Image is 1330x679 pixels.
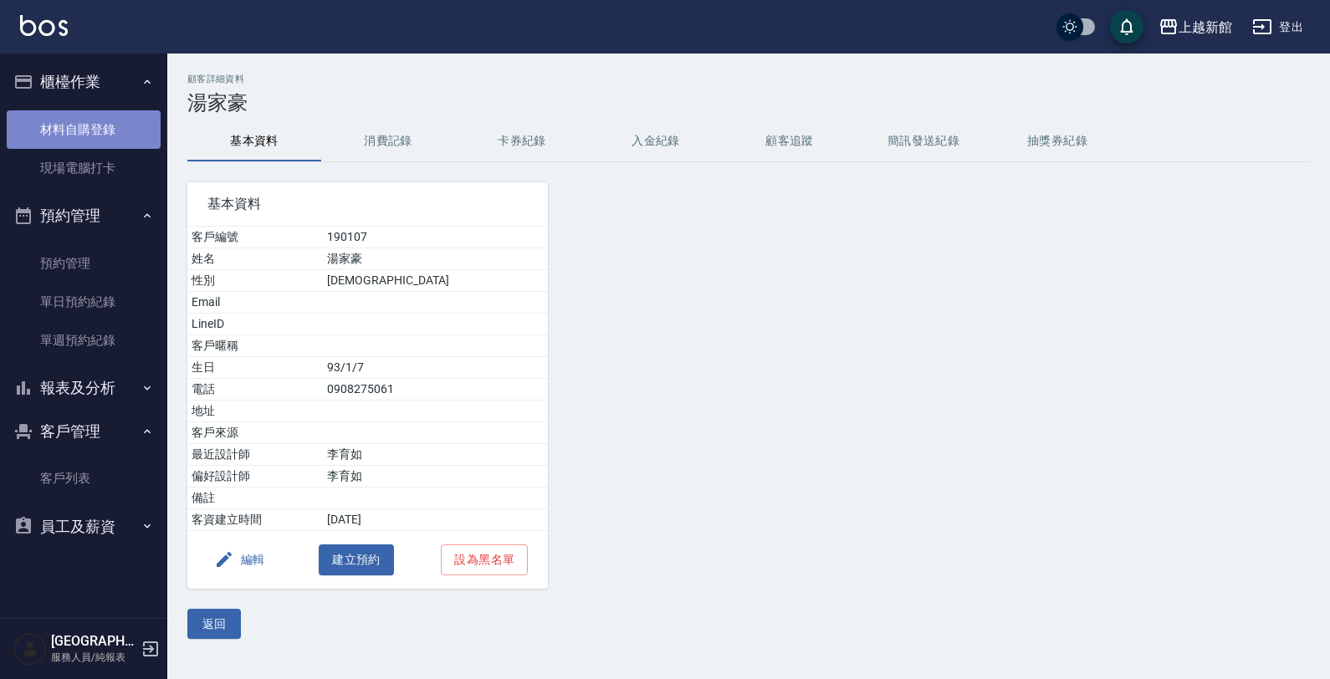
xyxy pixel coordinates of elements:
h2: 顧客詳細資料 [187,74,1310,84]
button: 建立預約 [319,544,394,575]
button: 返回 [187,609,241,640]
td: 湯家豪 [323,248,548,270]
button: 客戶管理 [7,410,161,453]
td: 0908275061 [323,379,548,401]
td: 李育如 [323,466,548,488]
a: 材料自購登錄 [7,110,161,149]
button: 基本資料 [187,121,321,161]
button: 消費記錄 [321,121,455,161]
td: 生日 [187,357,323,379]
td: 姓名 [187,248,323,270]
td: 客戶編號 [187,227,323,248]
button: 簡訊發送紀錄 [857,121,990,161]
a: 單日預約紀錄 [7,283,161,321]
button: 上越新館 [1152,10,1239,44]
td: 電話 [187,379,323,401]
td: 最近設計師 [187,444,323,466]
td: 性別 [187,270,323,292]
p: 服務人員/純報表 [51,650,136,665]
td: 地址 [187,401,323,422]
button: 抽獎券紀錄 [990,121,1124,161]
button: 登出 [1246,12,1310,43]
a: 現場電腦打卡 [7,149,161,187]
button: 入金紀錄 [589,121,723,161]
td: 客戶來源 [187,422,323,444]
td: [DATE] [323,509,548,531]
img: Person [13,632,47,666]
td: 93/1/7 [323,357,548,379]
td: 客戶暱稱 [187,335,323,357]
td: [DEMOGRAPHIC_DATA] [323,270,548,292]
img: Logo [20,15,68,36]
a: 客戶列表 [7,459,161,498]
a: 單週預約紀錄 [7,321,161,360]
button: 櫃檯作業 [7,60,161,104]
button: 報表及分析 [7,366,161,410]
span: 基本資料 [207,196,528,212]
td: Email [187,292,323,314]
button: 顧客追蹤 [723,121,857,161]
h5: [GEOGRAPHIC_DATA] [51,633,136,650]
button: 編輯 [207,544,272,575]
button: 設為黑名單 [441,544,528,575]
a: 預約管理 [7,244,161,283]
td: 偏好設計師 [187,466,323,488]
td: 備註 [187,488,323,509]
td: 190107 [323,227,548,248]
button: 卡券紀錄 [455,121,589,161]
button: save [1110,10,1143,43]
div: 上越新館 [1179,17,1232,38]
td: 客資建立時間 [187,509,323,531]
td: 李育如 [323,444,548,466]
h3: 湯家豪 [187,91,1310,115]
button: 預約管理 [7,194,161,237]
td: LineID [187,314,323,335]
button: 員工及薪資 [7,505,161,549]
